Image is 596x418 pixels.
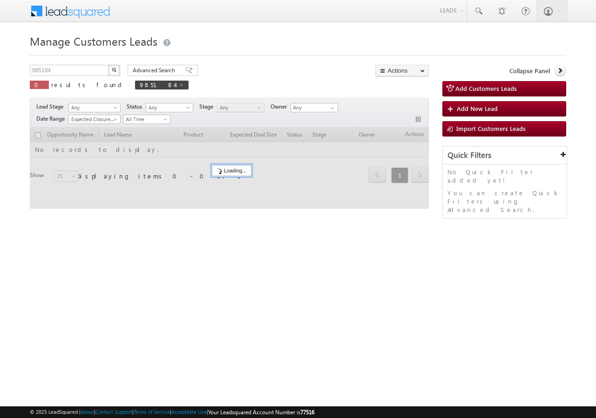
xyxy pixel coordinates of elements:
[447,168,562,185] p: No Quick Filter added yet!
[208,409,314,416] span: Your Leadsquared Account Number is
[509,67,550,75] span: Collapse Panel
[199,103,217,111] span: Stage
[212,165,251,176] div: Loading...
[133,66,178,75] span: Advanced Search
[68,103,121,112] a: Any
[443,146,567,164] div: Quick Filters
[69,115,117,123] span: Expected Closure Date
[30,408,314,417] span: © 2025 LeadSquared | | | | |
[140,81,175,89] span: 985184
[123,115,168,123] span: All Time
[112,68,116,72] img: Search
[447,189,562,214] p: You can create Quick Filters using Advanced Search.
[457,104,498,112] span: Add New Lead
[36,115,68,123] span: Date Range
[95,409,132,415] a: Contact Support
[455,84,517,92] span: Add Customers Leads
[30,34,157,48] span: Manage Customers Leads
[375,65,429,76] button: Actions
[34,81,44,89] span: 0
[291,103,338,112] input: Type to Search
[456,124,526,132] span: Import Customers Leads
[271,103,291,111] span: Owner
[127,103,146,111] span: Status
[171,409,207,415] a: Acceptable Use
[68,115,121,124] a: Expected Closure Date
[81,409,94,415] a: About
[146,103,190,112] span: Any
[69,103,117,112] span: Any
[51,81,125,89] span: results found
[36,103,67,111] span: Lead Stage
[300,409,314,416] span: 77516
[325,103,337,113] a: Show All Items
[123,115,170,124] a: All Time
[217,103,264,112] a: Any
[146,103,193,112] a: Any
[134,409,170,415] a: Terms of Service
[217,103,262,112] span: Any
